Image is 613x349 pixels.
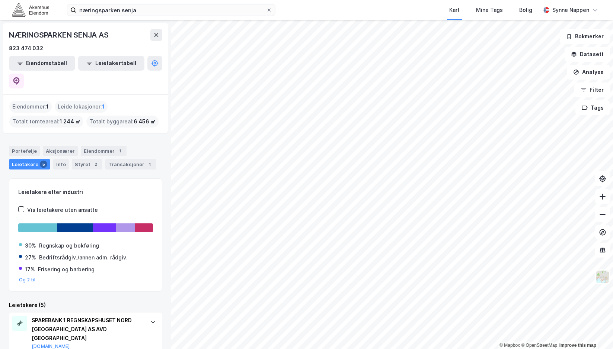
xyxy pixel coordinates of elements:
div: 1 [146,161,153,168]
a: OpenStreetMap [521,343,557,348]
div: Leietakere [9,159,50,169]
div: 5 [40,161,47,168]
div: Frisering og barbering [38,265,95,274]
div: Styret [72,159,102,169]
a: Mapbox [499,343,520,348]
div: Portefølje [9,146,40,156]
div: Leide lokasjoner : [55,101,108,113]
iframe: Chat Widget [576,313,613,349]
button: Eiendomstabell [9,56,75,71]
span: 6 456 ㎡ [134,117,156,126]
div: NÆRINGSPARKEN SENJA AS [9,29,110,41]
div: Bolig [519,6,532,14]
div: Synne Nappen [552,6,589,14]
div: 2 [92,161,99,168]
img: Z [596,270,610,284]
div: Info [53,159,69,169]
span: 1 244 ㎡ [60,117,80,126]
span: 1 [46,102,49,111]
div: Eiendommer [81,146,127,156]
button: Tags [575,100,610,115]
button: Og 2 til [19,277,36,283]
span: 1 [102,102,105,111]
div: Totalt byggareal : [86,116,159,127]
div: 823 474 032 [9,44,43,53]
div: Leietakere (5) [9,301,162,310]
div: 30% [25,241,36,250]
button: Bokmerker [560,29,610,44]
div: Bedriftsrådgiv./annen adm. rådgiv. [39,253,128,262]
div: Kart [449,6,460,14]
div: Vis leietakere uten ansatte [27,206,98,214]
button: Analyse [567,65,610,80]
button: Datasett [565,47,610,62]
div: Transaksjoner [105,159,156,169]
button: Leietakertabell [78,56,144,71]
div: Totalt tomteareal : [9,116,83,127]
a: Improve this map [559,343,596,348]
div: 17% [25,265,35,274]
div: Eiendommer : [9,101,52,113]
div: SPAREBANK 1 REGNSKAPSHUSET NORD [GEOGRAPHIC_DATA] AS AVD [GEOGRAPHIC_DATA] [32,316,143,343]
div: 27% [25,253,36,262]
button: Filter [574,83,610,97]
div: Leietakere etter industri [18,188,153,197]
div: Regnskap og bokføring [39,241,99,250]
input: Søk på adresse, matrikkel, gårdeiere, leietakere eller personer [76,4,266,16]
div: 1 [116,147,124,155]
div: Kontrollprogram for chat [576,313,613,349]
div: Aksjonærer [43,146,78,156]
img: akershus-eiendom-logo.9091f326c980b4bce74ccdd9f866810c.svg [12,3,49,16]
div: Mine Tags [476,6,503,14]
